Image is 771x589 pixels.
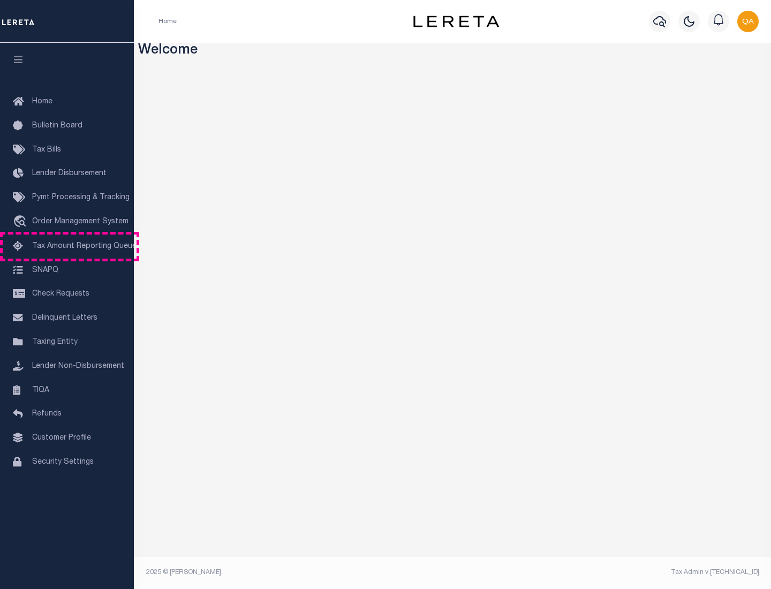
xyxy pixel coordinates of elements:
span: Lender Disbursement [32,170,107,177]
h3: Welcome [138,43,767,59]
img: logo-dark.svg [413,16,499,27]
div: Tax Admin v.[TECHNICAL_ID] [460,568,759,577]
span: Tax Amount Reporting Queue [32,243,137,250]
span: Check Requests [32,290,89,298]
img: svg+xml;base64,PHN2ZyB4bWxucz0iaHR0cDovL3d3dy53My5vcmcvMjAwMC9zdmciIHBvaW50ZXItZXZlbnRzPSJub25lIi... [737,11,759,32]
span: TIQA [32,386,49,394]
span: SNAPQ [32,266,58,274]
i: travel_explore [13,215,30,229]
span: Refunds [32,410,62,418]
span: Pymt Processing & Tracking [32,194,130,201]
span: Security Settings [32,458,94,466]
li: Home [158,17,177,26]
span: Tax Bills [32,146,61,154]
span: Taxing Entity [32,338,78,346]
span: Delinquent Letters [32,314,97,322]
span: Customer Profile [32,434,91,442]
div: 2025 © [PERSON_NAME]. [138,568,453,577]
span: Home [32,98,52,105]
span: Lender Non-Disbursement [32,363,124,370]
span: Bulletin Board [32,122,82,130]
span: Order Management System [32,218,128,225]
